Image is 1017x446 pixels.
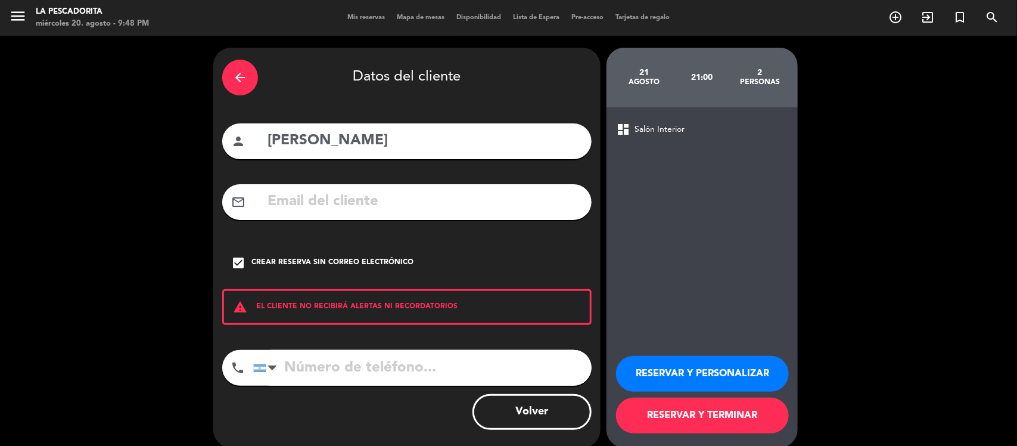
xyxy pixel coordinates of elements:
div: miércoles 20. agosto - 9:48 PM [36,18,149,30]
div: Crear reserva sin correo electrónico [251,257,413,269]
button: menu [9,7,27,29]
div: La Pescadorita [36,6,149,18]
div: 21:00 [673,57,731,98]
i: menu [9,7,27,25]
span: dashboard [616,122,630,137]
i: check_box [231,256,245,270]
input: Número de teléfono... [253,350,592,386]
div: 2 [731,68,789,78]
i: warning [224,300,256,314]
i: search [985,10,999,24]
button: Volver [472,394,592,430]
div: Argentina: +54 [254,351,281,385]
i: mail_outline [231,195,245,209]
i: exit_to_app [920,10,935,24]
button: RESERVAR Y TERMINAR [616,398,789,433]
div: 21 [615,68,673,78]
i: person [231,134,245,148]
span: Pre-acceso [565,14,609,21]
i: add_circle_outline [888,10,903,24]
span: Mis reservas [341,14,391,21]
button: RESERVAR Y PERSONALIZAR [616,356,789,392]
div: personas [731,78,789,87]
i: arrow_back [233,70,247,85]
span: Disponibilidad [450,14,507,21]
input: Nombre del cliente [266,129,583,153]
div: agosto [615,78,673,87]
input: Email del cliente [266,190,583,214]
span: Tarjetas de regalo [609,14,676,21]
span: Lista de Espera [507,14,565,21]
span: Salón Interior [635,123,685,137]
span: Mapa de mesas [391,14,450,21]
div: Datos del cliente [222,57,592,98]
div: EL CLIENTE NO RECIBIRÁ ALERTAS NI RECORDATORIOS [222,289,592,325]
i: phone [231,361,245,375]
i: turned_in_not [953,10,967,24]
